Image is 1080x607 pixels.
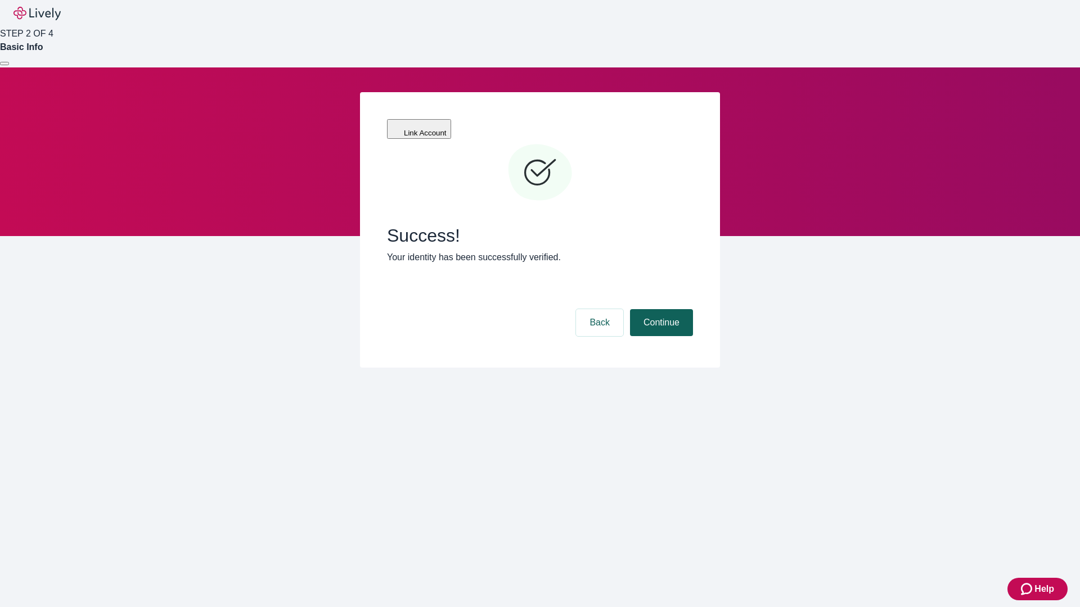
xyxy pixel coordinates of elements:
img: Lively [13,7,61,20]
button: Link Account [387,119,451,139]
span: Help [1034,582,1054,596]
button: Continue [630,309,693,336]
span: Success! [387,225,693,246]
button: Zendesk support iconHelp [1007,578,1068,600]
svg: Zendesk support icon [1021,582,1034,596]
p: Your identity has been successfully verified. [387,251,693,264]
svg: Checkmark icon [506,139,574,207]
button: Back [576,309,623,336]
